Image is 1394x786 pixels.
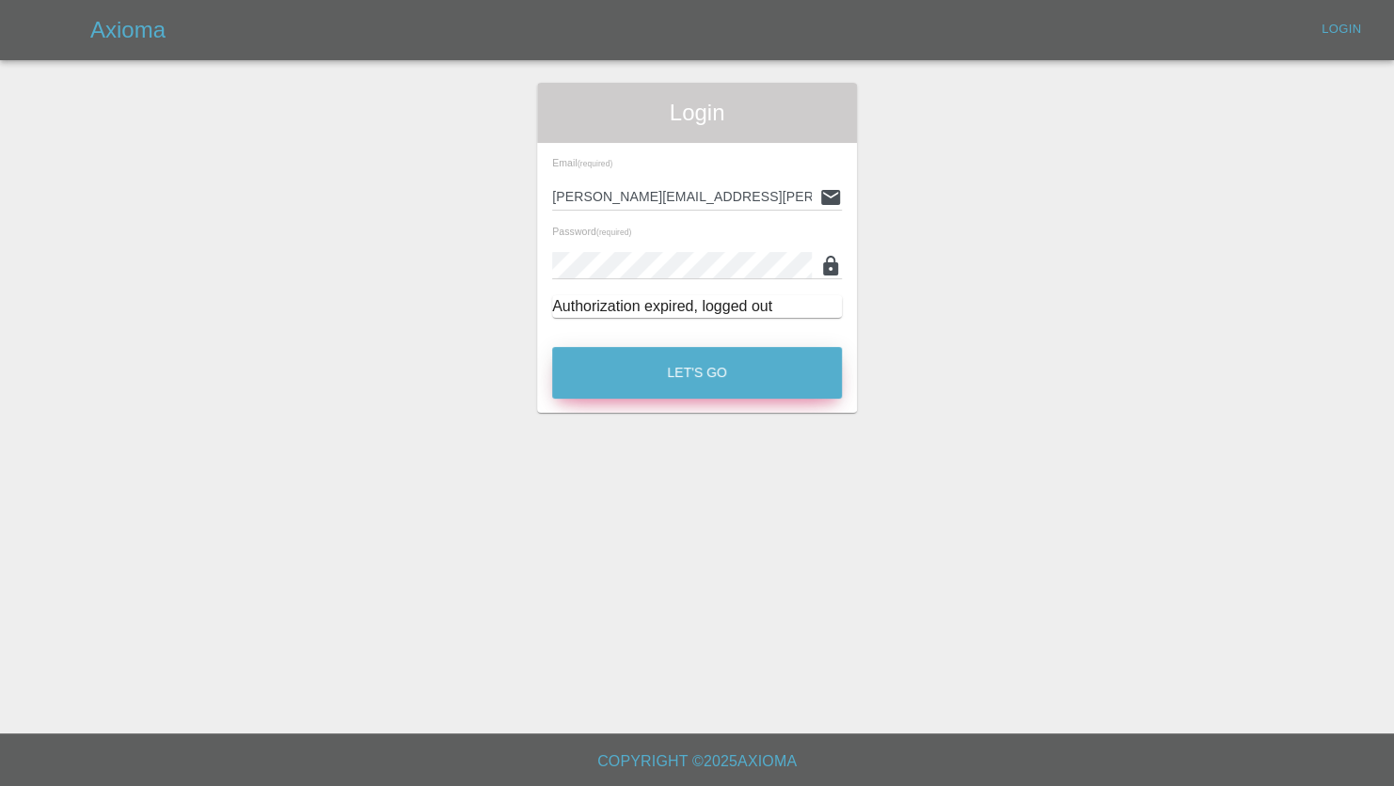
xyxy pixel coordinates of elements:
[596,228,631,237] small: (required)
[90,15,166,45] h5: Axioma
[552,157,612,168] span: Email
[578,160,612,168] small: (required)
[552,295,842,318] div: Authorization expired, logged out
[552,226,631,237] span: Password
[552,98,842,128] span: Login
[552,347,842,399] button: Let's Go
[15,748,1379,775] h6: Copyright © 2025 Axioma
[1311,15,1371,44] a: Login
